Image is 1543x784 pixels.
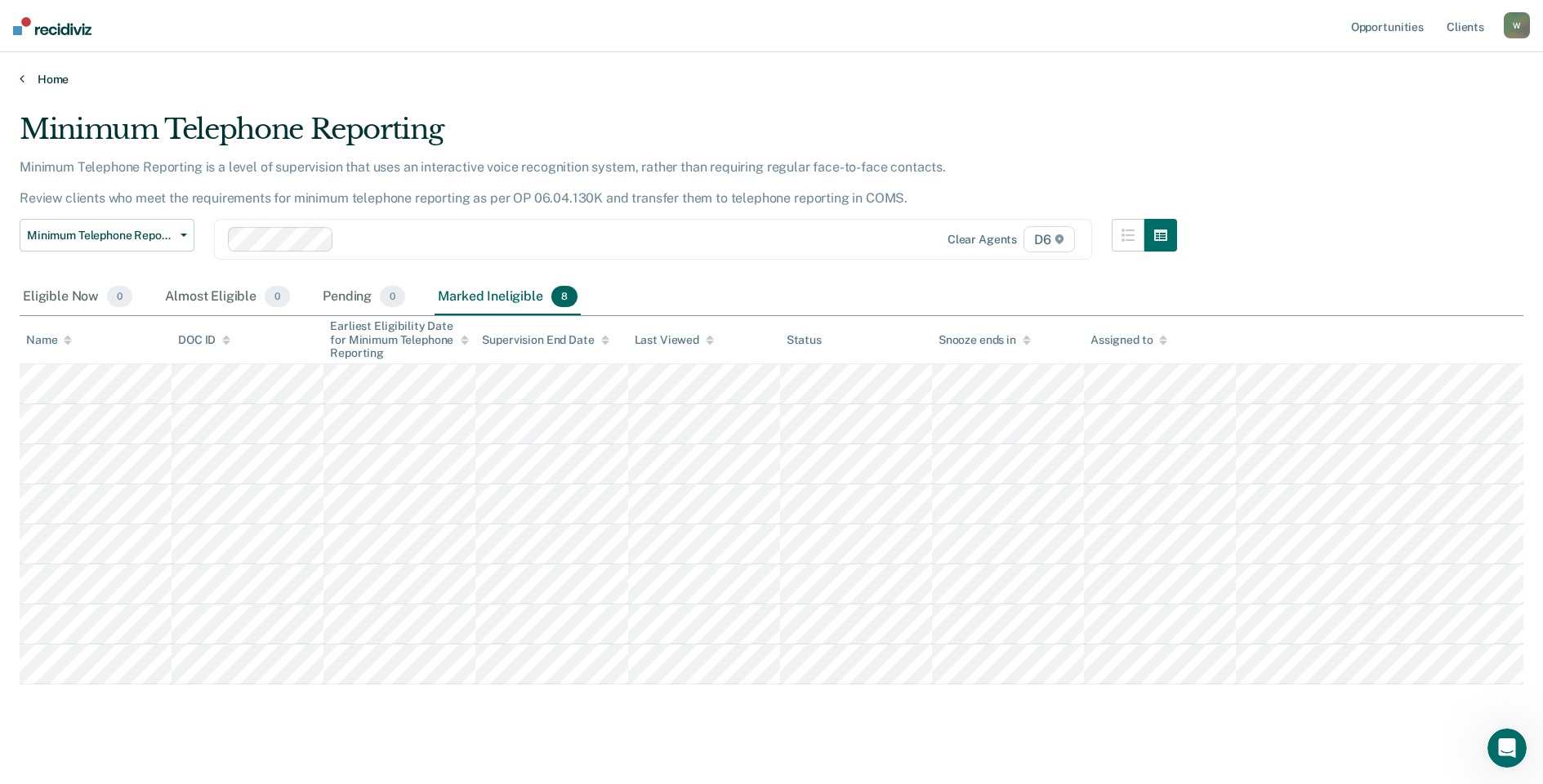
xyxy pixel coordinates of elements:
[20,72,1523,87] a: Home
[939,333,1031,347] div: Snooze ends in
[20,219,194,252] button: Minimum Telephone Reporting
[1504,12,1530,38] button: W
[319,279,408,315] div: Pending0
[1090,333,1167,347] div: Assigned to
[26,333,72,347] div: Name
[265,286,290,307] span: 0
[20,113,1177,159] div: Minimum Telephone Reporting
[178,333,230,347] div: DOC ID
[948,233,1017,247] div: Clear agents
[20,279,136,315] div: Eligible Now0
[20,159,946,206] p: Minimum Telephone Reporting is a level of supervision that uses an interactive voice recognition ...
[162,279,293,315] div: Almost Eligible0
[787,333,822,347] div: Status
[1023,226,1075,252] span: D6
[551,286,578,307] span: 8
[27,229,174,243] span: Minimum Telephone Reporting
[13,17,91,35] img: Recidiviz
[435,279,581,315] div: Marked Ineligible8
[635,333,714,347] div: Last Viewed
[1487,728,1527,768] iframe: Intercom live chat
[380,286,405,307] span: 0
[482,333,609,347] div: Supervision End Date
[330,319,469,360] div: Earliest Eligibility Date for Minimum Telephone Reporting
[107,286,132,307] span: 0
